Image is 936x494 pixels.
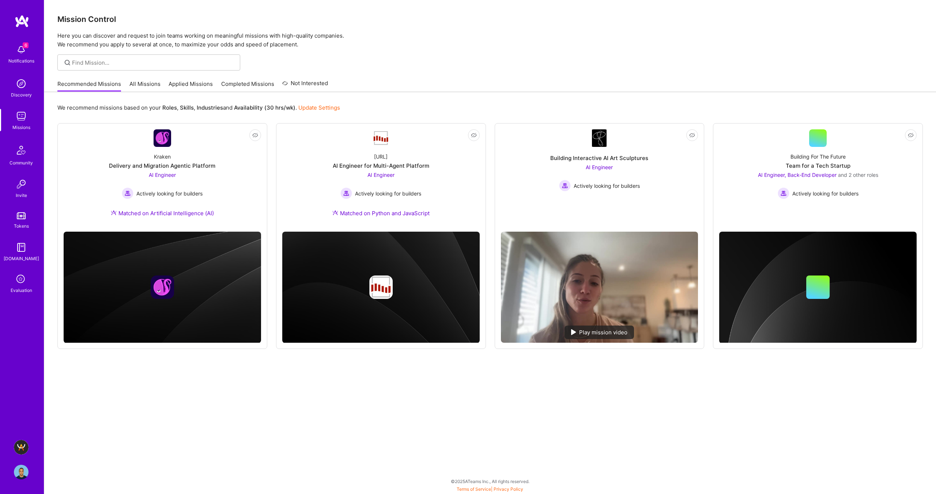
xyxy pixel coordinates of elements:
[790,153,846,160] div: Building For The Future
[4,255,39,262] div: [DOMAIN_NAME]
[154,129,171,147] img: Company Logo
[11,286,32,294] div: Evaluation
[592,129,607,147] img: Company Logo
[457,486,491,492] a: Terms of Service
[792,190,858,197] span: Actively looking for builders
[778,187,789,199] img: Actively looking for builders
[111,209,214,217] div: Matched on Artificial Intelligence (AI)
[14,273,28,286] i: icon SelectionTeam
[719,129,917,226] a: Building For The FutureTeam for a Tech StartupAI Engineer, Back-End Developer and 2 other rolesAc...
[11,91,32,99] div: Discovery
[282,232,480,343] img: cover
[786,162,850,170] div: Team for a Tech Startup
[333,162,429,170] div: AI Engineer for Multi-Agent Platform
[12,440,30,455] a: A.Team - Grow A.Team's Community & Demand
[64,129,261,226] a: Company LogoKrakenDelivery and Migration Agentic PlatformAI Engineer Actively looking for builder...
[367,172,395,178] span: AI Engineer
[17,212,26,219] img: tokens
[221,80,274,92] a: Completed Missions
[372,130,390,146] img: Company Logo
[758,172,837,178] span: AI Engineer, Back-End Developer
[14,465,29,479] img: User Avatar
[332,209,430,217] div: Matched on Python and JavaScript
[586,164,613,170] span: AI Engineer
[12,141,30,159] img: Community
[14,222,29,230] div: Tokens
[374,153,388,160] div: [URL]
[122,187,133,199] img: Actively looking for builders
[494,486,523,492] a: Privacy Policy
[574,182,640,190] span: Actively looking for builders
[14,76,29,91] img: discovery
[14,42,29,57] img: bell
[282,129,480,226] a: Company Logo[URL]AI Engineer for Multi-Agent PlatformAI Engineer Actively looking for buildersAct...
[471,132,477,138] i: icon EyeClosed
[109,162,215,170] div: Delivery and Migration Agentic Platform
[57,80,121,92] a: Recommended Missions
[63,58,72,67] i: icon SearchGrey
[15,15,29,28] img: logo
[501,232,698,343] img: No Mission
[719,232,917,343] img: cover
[44,472,936,490] div: © 2025 ATeams Inc., All rights reserved.
[501,129,698,226] a: Company LogoBuilding Interactive AI Art SculpturesAI Engineer Actively looking for buildersActive...
[8,57,34,65] div: Notifications
[12,123,30,131] div: Missions
[298,104,340,111] a: Update Settings
[559,180,571,191] img: Actively looking for builders
[23,42,29,48] span: 6
[14,440,29,455] img: A.Team - Grow A.Team's Community & Demand
[332,210,338,216] img: Ateam Purple Icon
[136,190,203,197] span: Actively looking for builders
[340,187,352,199] img: Actively looking for builders
[169,80,213,92] a: Applied Missions
[154,153,171,160] div: Kraken
[14,177,29,191] img: Invite
[10,159,33,167] div: Community
[565,326,634,339] div: Play mission video
[149,172,176,178] span: AI Engineer
[252,132,258,138] i: icon EyeClosed
[111,210,117,216] img: Ateam Purple Icon
[57,104,340,111] p: We recommend missions based on your , , and .
[457,486,523,492] span: |
[571,329,576,335] img: play
[180,104,194,111] b: Skills
[369,275,393,299] img: Company logo
[355,190,421,197] span: Actively looking for builders
[162,104,177,111] b: Roles
[14,109,29,123] img: teamwork
[151,275,174,299] img: Company logo
[129,80,161,92] a: All Missions
[64,232,261,343] img: cover
[72,59,235,66] input: Find Mission...
[57,15,923,24] h3: Mission Control
[689,132,695,138] i: icon EyeClosed
[12,465,30,479] a: User Avatar
[550,154,648,162] div: Building Interactive AI Art Sculptures
[14,240,29,255] img: guide book
[838,172,878,178] span: and 2 other roles
[234,104,295,111] b: Availability (30 hrs/wk)
[16,191,27,199] div: Invite
[908,132,914,138] i: icon EyeClosed
[57,31,923,49] p: Here you can discover and request to join teams working on meaningful missions with high-quality ...
[282,79,328,92] a: Not Interested
[197,104,223,111] b: Industries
